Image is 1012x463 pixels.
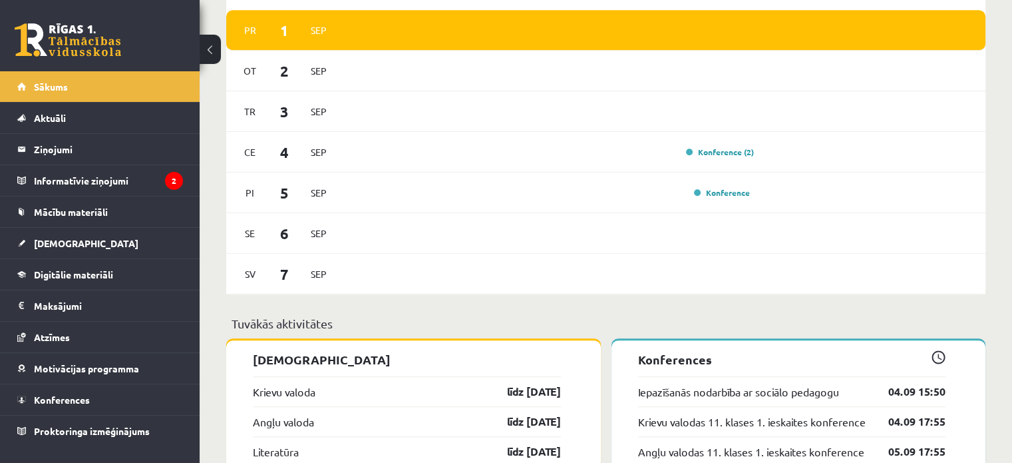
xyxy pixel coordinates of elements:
[34,165,183,196] legend: Informatīvie ziņojumi
[17,322,183,352] a: Atzīmes
[694,187,750,198] a: Konference
[264,60,305,82] span: 2
[236,223,264,244] span: Se
[17,71,183,102] a: Sākums
[34,206,108,218] span: Mācību materiāli
[34,134,183,165] legend: Ziņojumi
[17,228,183,258] a: [DEMOGRAPHIC_DATA]
[17,384,183,415] a: Konferences
[17,103,183,133] a: Aktuāli
[253,414,314,430] a: Angļu valoda
[236,264,264,284] span: Sv
[236,142,264,163] span: Ce
[484,414,561,430] a: līdz [DATE]
[305,101,333,122] span: Sep
[34,81,68,93] span: Sākums
[253,384,315,400] a: Krievu valoda
[305,183,333,203] span: Sep
[17,134,183,165] a: Ziņojumi
[236,61,264,81] span: Ot
[638,414,866,430] a: Krievu valodas 11. klases 1. ieskaites konference
[305,61,333,81] span: Sep
[17,416,183,446] a: Proktoringa izmēģinājums
[17,197,183,227] a: Mācību materiāli
[638,384,839,400] a: Iepazīšanās nodarbība ar sociālo pedagogu
[305,142,333,163] span: Sep
[264,223,305,244] span: 6
[484,444,561,460] a: līdz [DATE]
[253,350,561,368] p: [DEMOGRAPHIC_DATA]
[34,290,183,321] legend: Maksājumi
[236,20,264,41] span: Pr
[236,101,264,122] span: Tr
[484,384,561,400] a: līdz [DATE]
[15,23,121,57] a: Rīgas 1. Tālmācības vidusskola
[686,147,754,157] a: Konference (2)
[34,362,139,374] span: Motivācijas programma
[264,101,305,123] span: 3
[236,183,264,203] span: Pi
[868,384,945,400] a: 04.09 15:50
[165,172,183,190] i: 2
[253,444,299,460] a: Literatūra
[264,182,305,204] span: 5
[305,264,333,284] span: Sep
[305,223,333,244] span: Sep
[868,414,945,430] a: 04.09 17:55
[34,331,70,343] span: Atzīmes
[264,263,305,285] span: 7
[638,350,946,368] p: Konferences
[34,425,150,437] span: Proktoringa izmēģinājums
[264,141,305,163] span: 4
[17,290,183,321] a: Maksājumi
[34,394,90,406] span: Konferences
[305,20,333,41] span: Sep
[34,237,138,249] span: [DEMOGRAPHIC_DATA]
[638,444,864,460] a: Angļu valodas 11. klases 1. ieskaites konference
[17,259,183,290] a: Digitālie materiāli
[17,353,183,384] a: Motivācijas programma
[34,112,66,124] span: Aktuāli
[17,165,183,196] a: Informatīvie ziņojumi2
[868,444,945,460] a: 05.09 17:55
[34,268,113,280] span: Digitālie materiāli
[232,314,980,332] p: Tuvākās aktivitātes
[264,19,305,41] span: 1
